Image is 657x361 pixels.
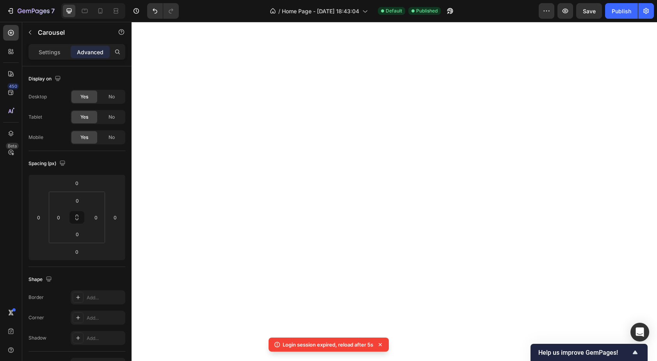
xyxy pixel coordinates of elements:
[69,195,85,206] input: 0px
[87,315,123,322] div: Add...
[80,114,88,121] span: Yes
[283,341,373,349] p: Login session expired, reload after 5s
[612,7,631,15] div: Publish
[28,93,47,100] div: Desktop
[630,323,649,341] div: Open Intercom Messenger
[386,7,402,14] span: Default
[39,48,61,56] p: Settings
[6,143,19,149] div: Beta
[109,93,115,100] span: No
[28,274,53,285] div: Shape
[28,74,62,84] div: Display on
[132,22,657,361] iframe: To enrich screen reader interactions, please activate Accessibility in Grammarly extension settings
[80,93,88,100] span: Yes
[28,334,46,341] div: Shadow
[51,6,55,16] p: 7
[33,212,45,223] input: 0
[147,3,179,19] div: Undo/Redo
[87,335,123,342] div: Add...
[538,349,630,356] span: Help us improve GemPages!
[69,177,85,189] input: 0
[28,134,43,141] div: Mobile
[80,134,88,141] span: Yes
[69,246,85,258] input: 0
[28,314,44,321] div: Corner
[538,348,640,357] button: Show survey - Help us improve GemPages!
[7,83,19,89] div: 450
[3,3,58,19] button: 7
[53,212,64,223] input: 0px
[109,134,115,141] span: No
[416,7,438,14] span: Published
[77,48,103,56] p: Advanced
[38,28,104,37] p: Carousel
[28,158,67,169] div: Spacing (px)
[28,114,42,121] div: Tablet
[278,7,280,15] span: /
[87,294,123,301] div: Add...
[90,212,102,223] input: 0px
[109,212,121,223] input: 0
[28,294,44,301] div: Border
[282,7,359,15] span: Home Page - [DATE] 18:43:04
[576,3,602,19] button: Save
[605,3,638,19] button: Publish
[69,228,85,240] input: 0px
[583,8,596,14] span: Save
[109,114,115,121] span: No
